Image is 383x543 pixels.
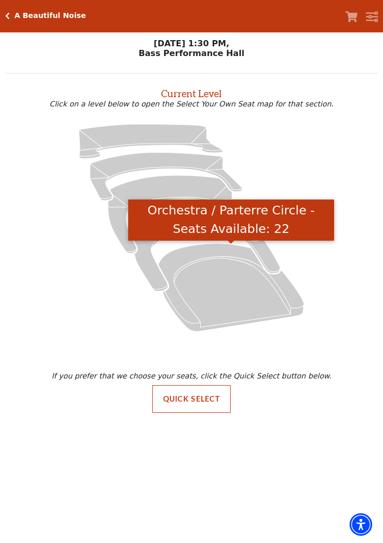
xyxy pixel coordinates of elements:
[5,13,10,20] a: Click here to go back to filters
[7,372,376,381] p: If you prefer that we choose your seats, click the Quick Select button below.
[5,84,378,100] h2: Current Level
[366,12,378,24] a: Filters
[159,244,304,332] path: Orchestra / Parterre Circle - Seats Available: 22
[350,514,372,536] div: Accessibility Menu
[90,153,242,201] path: Lower Gallery - Seats Available: 24
[14,12,86,21] h5: A Beautiful Noise
[128,200,334,242] div: Orchestra / Parterre Circle - Seats Available: 22
[79,124,222,159] path: Upper Gallery - Seats Available: 250
[152,386,231,413] button: Quick Select
[5,100,378,108] p: Click on a level below to open the Select Your Own Seat map for that section.
[345,12,358,24] a: Your Tickets
[5,39,378,59] p: [DATE] 1:30 PM, Bass Performance Hall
